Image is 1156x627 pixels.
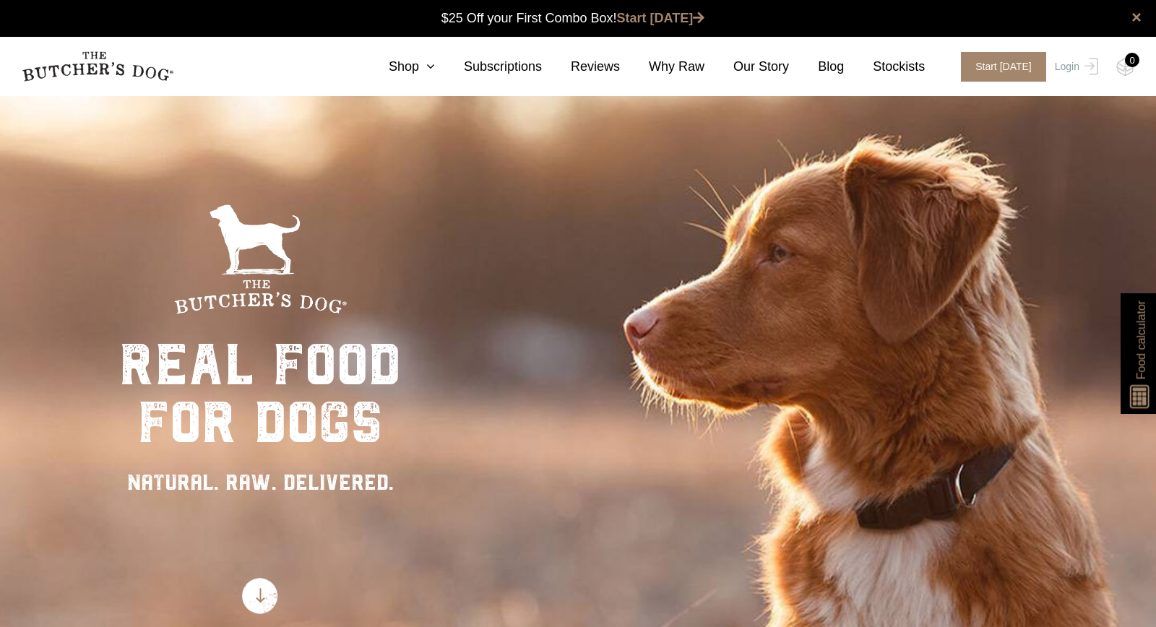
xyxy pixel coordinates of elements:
a: Login [1051,52,1098,82]
a: Why Raw [620,57,704,77]
a: Start [DATE] [946,52,1051,82]
div: real food for dogs [119,336,401,451]
a: Start [DATE] [617,11,705,25]
a: Shop [360,57,435,77]
div: NATURAL. RAW. DELIVERED. [119,466,401,498]
a: Stockists [844,57,925,77]
img: TBD_Cart-Empty.png [1116,58,1134,77]
a: Our Story [704,57,789,77]
a: close [1131,9,1142,26]
span: Start [DATE] [961,52,1046,82]
div: 0 [1125,53,1139,67]
a: Reviews [542,57,620,77]
a: Blog [789,57,844,77]
span: Food calculator [1132,300,1149,379]
a: Subscriptions [435,57,542,77]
